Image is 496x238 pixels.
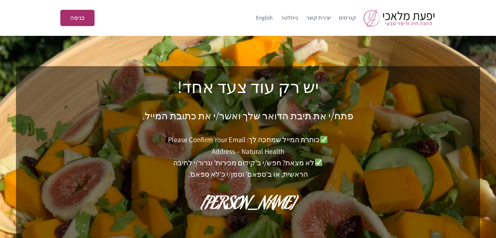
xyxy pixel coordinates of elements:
a: English [252,10,277,26]
img: ✅ [320,136,327,143]
a: ניוזלטר [277,10,302,26]
a: קורסים [335,10,360,26]
h2: יש רק עוד צעד אחד! [24,74,472,99]
p: כותרת המייל שמחכה לך: Please Confirm Your Email Address – Natural Health לא מצאת? חפש/י ב’קידום מ... [167,134,330,180]
a: כניסה [60,10,95,26]
a: יצירת קשר [302,10,335,26]
img: yifat_logo41_he.png [364,9,436,27]
nav: Primary Navigation [252,10,360,26]
p: פתח/י את תיבת הדואר שלך ואשר/י את כתובת המייל. [24,108,472,124]
h2: [PERSON_NAME] [24,193,472,218]
img: ✅ [315,159,322,166]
